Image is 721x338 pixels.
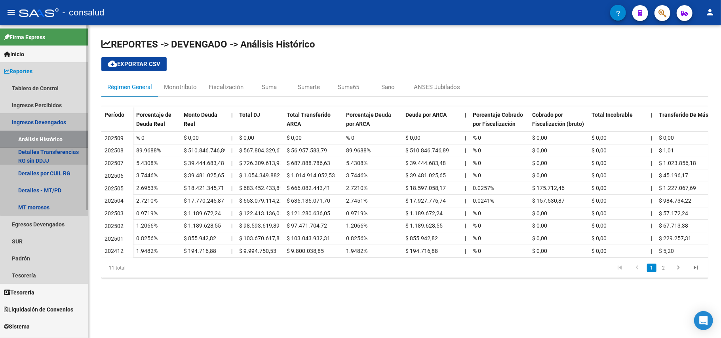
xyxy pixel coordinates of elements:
span: $ 121.280.636,05 [287,210,330,216]
span: Total DJ [239,112,260,118]
span: | [231,135,232,141]
span: | [651,197,652,204]
span: 202502 [105,223,124,229]
span: % 0 [473,172,481,178]
span: Inicio [4,50,24,59]
span: $ 194.716,88 [184,248,216,254]
span: $ 194.716,88 [405,248,438,254]
span: $ 67.713,38 [659,222,688,229]
span: | [651,112,653,118]
div: Sano [381,83,395,91]
span: Deuda por ARCA [405,112,447,118]
span: % 0 [473,135,481,141]
span: $ 1,01 [659,147,674,154]
span: % 0 [473,147,481,154]
span: | [231,197,232,204]
datatable-header-cell: Monto Deuda Real [181,106,228,140]
span: 89.9688% [346,147,371,154]
span: | [465,210,466,216]
datatable-header-cell: Transferido De Más [656,106,715,140]
span: $ 510.846.746,89 [405,147,449,154]
a: go to first page [612,264,627,272]
li: page 1 [646,261,658,275]
span: $ 0,00 [592,210,607,216]
span: % 0 [473,222,481,229]
span: $ 39.444.683,48 [405,160,446,166]
span: 2.7210% [346,185,367,191]
span: $ 0,00 [592,172,607,178]
span: 1.9482% [136,248,158,254]
span: 0.8256% [136,235,158,241]
span: $ 0,00 [592,222,607,229]
span: $ 567.804.329,67 [239,147,283,154]
span: $ 175.712,46 [532,185,565,191]
span: | [465,160,466,166]
span: 0.0241% [473,197,494,204]
mat-icon: person [705,8,715,17]
span: $ 666.082.443,41 [287,185,330,191]
span: Porcentaje de Deuda Real [136,112,171,127]
span: $ 0,00 [239,135,254,141]
span: $ 17.927.776,74 [405,197,446,204]
span: 0.9719% [346,210,367,216]
span: $ 855.942,82 [405,235,438,241]
span: $ 0,00 [532,235,547,241]
div: Open Intercom Messenger [694,311,713,330]
span: | [465,112,466,118]
span: Cobrado por Fiscalización (bruto) [532,112,584,127]
span: $ 9.994.750,53 [239,248,276,254]
div: Monotributo [164,83,197,91]
span: | [465,185,466,191]
span: | [651,185,652,191]
span: | [465,147,466,154]
span: 3.7446% [136,172,158,178]
span: $ 683.452.433,89 [239,185,283,191]
span: Reportes [4,67,32,76]
span: 202504 [105,197,124,204]
span: 202503 [105,210,124,216]
span: 1.2066% [136,222,158,229]
span: 5.4308% [136,160,158,166]
span: 2.7210% [136,197,158,204]
button: Exportar CSV [101,57,167,71]
span: $ 157.530,87 [532,197,565,204]
span: Firma Express [4,33,45,42]
span: 5.4308% [346,160,367,166]
span: $ 45.196,17 [659,172,688,178]
span: $ 0,00 [592,135,607,141]
span: 3.7446% [346,172,367,178]
span: - consalud [63,4,104,21]
span: $ 57.172,24 [659,210,688,216]
span: 202509 [105,135,124,141]
span: 1.2066% [346,222,367,229]
h1: REPORTES -> DEVENGADO -> Análisis Histórico [101,38,708,51]
span: Tesorería [4,288,34,297]
span: | [651,147,652,154]
span: 202501 [105,235,124,242]
span: Total Incobrable [592,112,633,118]
span: $ 855.942,82 [184,235,216,241]
span: $ 97.471.704,72 [287,222,327,229]
span: 0.0257% [473,185,494,191]
span: $ 0,00 [659,135,674,141]
span: $ 0,00 [184,135,199,141]
span: | [465,235,466,241]
span: 0.9719% [136,210,158,216]
span: 2.6953% [136,185,158,191]
span: $ 18.421.345,71 [184,185,224,191]
span: | [231,185,232,191]
span: 202505 [105,185,124,192]
span: | [651,210,652,216]
span: Transferido De Más [659,112,708,118]
span: % 0 [473,210,481,216]
a: 1 [647,264,656,272]
span: $ 122.413.136,05 [239,210,283,216]
span: % 0 [473,160,481,166]
span: $ 103.670.617,82 [239,235,283,241]
datatable-header-cell: Cobrado por Fiscalización (bruto) [529,106,588,140]
span: $ 0,00 [532,172,547,178]
span: | [651,235,652,241]
span: | [231,210,232,216]
datatable-header-cell: Porcentaje Deuda por ARCA [343,106,402,140]
a: go to last page [688,264,703,272]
